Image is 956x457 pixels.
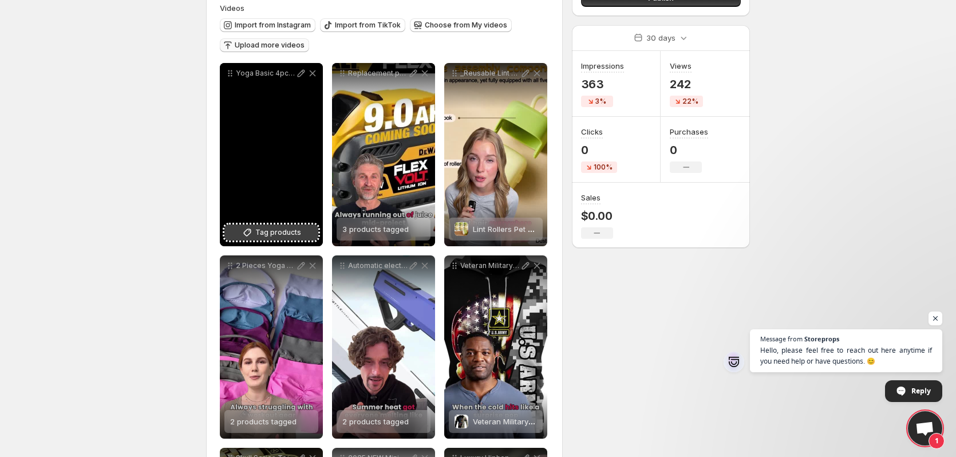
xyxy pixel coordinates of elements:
[348,69,408,78] p: Replacement power tool battery
[425,21,507,30] span: Choose from My videos
[335,21,401,30] span: Import from TikTok
[670,126,708,137] h3: Purchases
[220,3,244,13] span: Videos
[342,224,409,234] span: 3 products tagged
[230,417,297,426] span: 2 products tagged
[594,163,613,172] span: 100%
[348,261,408,270] p: Automatic electric water gun High Pressure
[220,255,323,439] div: 2 Pieces Yoga Suit for Women2 products tagged
[670,60,692,72] h3: Views
[224,224,318,241] button: Tag products
[473,224,611,234] span: Lint Rollers Pet Hair Remover Reusable
[581,60,624,72] h3: Impressions
[581,192,601,203] h3: Sales
[220,18,315,32] button: Import from Instagram
[320,18,405,32] button: Import from TikTok
[460,69,520,78] p: _Reusable Lint Roller Pet Hair Remover
[444,63,547,246] div: _Reusable Lint Roller Pet Hair RemoverLint Rollers Pet Hair Remover ReusableLint Rollers Pet Hair...
[236,261,295,270] p: 2 Pieces Yoga Suit for Women
[235,21,311,30] span: Import from Instagram
[581,126,603,137] h3: Clicks
[235,41,305,50] span: Upload more videos
[460,261,520,270] p: Veteran Military Army Hoodies 1
[455,222,468,236] img: Lint Rollers Pet Hair Remover Reusable
[646,32,675,44] p: 30 days
[220,63,323,246] div: Yoga Basic 4pcs ShortsTag products
[444,255,547,439] div: Veteran Military Army Hoodies 1Veteran Military Army HoodiesVeteran Military Army Hoodies
[410,18,512,32] button: Choose from My videos
[220,38,309,52] button: Upload more videos
[670,143,708,157] p: 0
[473,417,580,426] span: Veteran Military Army Hoodies
[581,209,613,223] p: $0.00
[581,77,624,91] p: 363
[908,411,942,446] a: Open chat
[255,227,301,238] span: Tag products
[760,345,932,367] span: Hello, please feel free to reach out here anytime if you need help or have questions. 😊
[682,97,698,106] span: 22%
[760,336,803,342] span: Message from
[911,381,931,401] span: Reply
[804,336,839,342] span: Storeprops
[455,415,468,428] img: Veteran Military Army Hoodies
[670,77,703,91] p: 242
[236,69,295,78] p: Yoga Basic 4pcs Shorts
[332,255,435,439] div: Automatic electric water gun High Pressure2 products tagged
[332,63,435,246] div: Replacement power tool battery3 products tagged
[595,97,606,106] span: 3%
[581,143,617,157] p: 0
[929,433,945,449] span: 1
[342,417,409,426] span: 2 products tagged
